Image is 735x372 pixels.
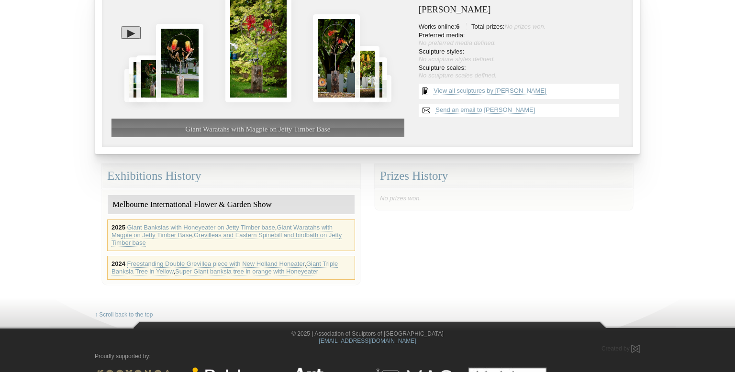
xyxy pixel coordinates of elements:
[129,57,152,102] img: Super Giant banksia tree in orange with Honeyeater
[419,48,624,63] li: Sculpture styles:
[601,345,640,352] a: Created by
[185,125,330,133] span: Giant Waratahs with Magpie on Jetty Timber Base
[631,345,640,353] img: Created by Marby
[111,260,125,267] strong: 2024
[456,23,459,30] strong: 6
[504,23,546,30] span: No prizes won.
[108,195,355,215] div: Melbourne International Flower & Garden Show
[419,72,624,79] div: No sculpture scales defined.
[95,353,640,360] p: Proudly supported by:
[111,231,342,247] a: Grevilleas and Eastern Spinebill and birdbath on Jetty Timber base
[419,55,624,63] div: No sculpture styles defined.
[127,224,275,231] a: Giant Banksias with Honeyeater on Jetty Timber base
[136,55,168,102] img: Grevilleas and Eastern Spinebill and birdbath on Jetty Timber base
[419,84,432,99] img: View all {sculptor_name} sculptures list
[102,164,360,189] div: Exhibitions History
[127,260,305,268] a: Freestanding Double Grevillea piece with New Holland Honeater
[434,87,546,95] a: View all sculptures by [PERSON_NAME]
[107,219,355,251] div: , ,
[88,330,647,345] div: © 2025 | Association of Sculptors of [GEOGRAPHIC_DATA]
[348,46,379,102] img: Giant Triple Banksia Tree in Yellow
[419,32,624,47] li: Preferred media:
[419,39,624,47] div: No preferred media defined.
[601,345,630,352] span: Created by
[419,23,624,31] li: Works online: Total prizes:
[375,164,633,189] div: Prizes History
[419,64,624,79] li: Sculpture scales:
[419,5,624,15] h3: [PERSON_NAME]
[380,195,421,202] span: No prizes won.
[319,338,416,344] a: [EMAIL_ADDRESS][DOMAIN_NAME]
[419,104,434,117] img: Send an email to Grant Flather
[313,14,360,102] img: Freestanding Double Grevillea piece with New Holland Honeater
[111,224,333,239] a: Giant Waratahs with Magpie on Jetty Timber Base
[95,311,153,318] a: ↑ Scroll back to the top
[107,256,355,280] div: , ,
[111,224,125,231] strong: 2025
[111,260,338,275] a: Giant Triple Banksia Tree in Yellow
[124,69,143,102] img: Giant Triple Banksia Tree in Yellow
[156,24,203,102] img: Giant Banksias with Honeyeater on Jetty Timber base
[435,106,535,114] a: Send an email to [PERSON_NAME]
[175,268,318,275] a: Super Giant banksia tree in orange with Honeyeater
